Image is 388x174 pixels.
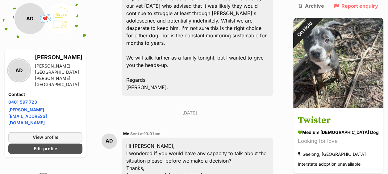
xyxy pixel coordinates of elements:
[35,63,82,88] div: [PERSON_NAME][GEOGRAPHIC_DATA][PERSON_NAME][GEOGRAPHIC_DATA]
[39,12,52,25] span: 💌
[285,10,324,49] div: On Hold
[130,131,161,136] span: Sent at
[298,129,379,136] div: medium [DEMOGRAPHIC_DATA] Dog
[298,137,379,146] div: Looking for love
[298,3,324,9] a: Archive
[102,133,117,149] div: AD
[293,18,383,108] img: Twister
[293,103,383,109] a: On Hold
[298,114,379,128] h3: Twister
[8,99,37,105] a: 0401 597 723
[8,60,30,81] div: AD
[8,107,47,125] a: [PERSON_NAME][EMAIL_ADDRESS][DOMAIN_NAME]
[34,145,57,152] span: Edit profile
[8,91,82,97] h4: Contact
[144,131,161,136] span: 10:01 am
[293,109,383,173] a: Twister medium [DEMOGRAPHIC_DATA] Dog Looking for love Geelong, [GEOGRAPHIC_DATA] Interstate adop...
[8,143,82,154] a: Edit profile
[45,3,76,34] img: The Yellow Door - Rescue and Rehoming profile pic
[334,3,378,9] a: Report enquiry
[123,131,129,136] span: Me
[298,150,366,159] div: Geelong, [GEOGRAPHIC_DATA]
[33,134,58,140] span: View profile
[35,53,82,62] h3: [PERSON_NAME]
[8,132,82,142] a: View profile
[298,162,361,167] span: Interstate adoption unavailable
[15,3,45,34] div: AD
[102,110,278,116] p: [DATE]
